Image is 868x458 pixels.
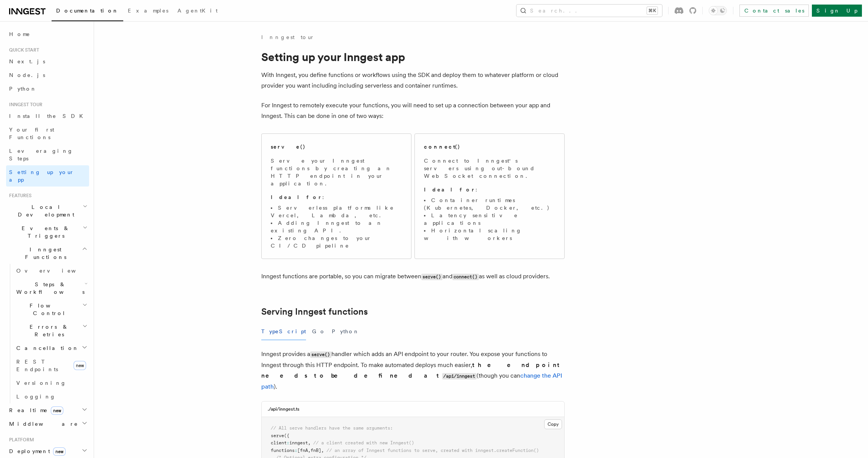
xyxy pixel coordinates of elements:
[6,68,89,82] a: Node.js
[6,144,89,165] a: Leveraging Steps
[9,127,54,140] span: Your first Functions
[6,109,89,123] a: Install the SDK
[442,373,477,380] code: /api/inngest
[424,227,555,242] li: Horizontal scaling with workers
[289,440,308,445] span: inngest
[173,2,222,20] a: AgentKit
[6,447,66,455] span: Deployment
[271,193,402,201] p: :
[312,323,326,340] button: Go
[261,100,565,121] p: For Inngest to remotely execute your functions, you will need to set up a connection between your...
[261,349,565,392] p: Inngest provides a handler which adds an API endpoint to your router. You expose your functions t...
[177,8,218,14] span: AgentKit
[16,268,94,274] span: Overview
[271,194,322,200] strong: Ideal for
[13,302,82,317] span: Flow Control
[271,219,402,234] li: Adding Inngest to an existing API.
[9,113,88,119] span: Install the SDK
[424,143,460,151] h2: connect()
[56,8,119,14] span: Documentation
[310,351,331,358] code: serve()
[321,448,324,453] span: ,
[271,433,284,438] span: serve
[6,102,42,108] span: Inngest tour
[297,448,308,453] span: [fnA
[6,55,89,68] a: Next.js
[452,274,479,280] code: connect()
[13,278,89,299] button: Steps & Workflows
[287,440,289,445] span: :
[308,440,311,445] span: ,
[424,186,555,193] p: :
[261,33,314,41] a: Inngest tour
[6,444,89,458] button: Deploymentnew
[295,448,297,453] span: :
[16,394,56,400] span: Logging
[261,70,565,91] p: With Inngest, you define functions or workflows using the SDK and deploy them to whatever platfor...
[271,234,402,249] li: Zero changes to your CI/CD pipeline
[311,448,321,453] span: fnB]
[6,243,89,264] button: Inngest Functions
[271,204,402,219] li: Serverless platforms like Vercel, Lambda, etc.
[424,212,555,227] li: Latency sensitive applications
[9,72,45,78] span: Node.js
[74,361,86,370] span: new
[6,193,31,199] span: Features
[6,246,82,261] span: Inngest Functions
[6,437,34,443] span: Platform
[6,420,78,428] span: Middleware
[516,5,662,17] button: Search...⌘K
[284,433,289,438] span: ({
[544,419,562,429] button: Copy
[16,359,58,372] span: REST Endpoints
[13,355,89,376] a: REST Endpointsnew
[308,448,311,453] span: ,
[13,323,82,338] span: Errors & Retries
[6,406,63,414] span: Realtime
[424,157,555,180] p: Connect to Inngest's servers using out-bound WebSocket connection.
[51,406,63,415] span: new
[326,448,539,453] span: // an array of Inngest functions to serve, created with inngest.createFunction()
[421,274,443,280] code: serve()
[709,6,727,15] button: Toggle dark mode
[261,50,565,64] h1: Setting up your Inngest app
[123,2,173,20] a: Examples
[16,380,66,386] span: Versioning
[13,320,89,341] button: Errors & Retries
[6,123,89,144] a: Your first Functions
[414,133,565,259] a: connect()Connect to Inngest's servers using out-bound WebSocket connection.Ideal for:Container ru...
[812,5,862,17] a: Sign Up
[13,264,89,278] a: Overview
[6,264,89,403] div: Inngest Functions
[271,440,287,445] span: client
[739,5,809,17] a: Contact sales
[53,447,66,456] span: new
[13,299,89,320] button: Flow Control
[6,417,89,431] button: Middleware
[13,341,89,355] button: Cancellation
[6,47,39,53] span: Quick start
[271,425,393,431] span: // All serve handlers have the same arguments:
[6,27,89,41] a: Home
[261,323,306,340] button: TypeScript
[6,224,83,240] span: Events & Triggers
[424,196,555,212] li: Container runtimes (Kubernetes, Docker, etc.)
[261,133,411,259] a: serve()Serve your Inngest functions by creating an HTTP endpoint in your application.Ideal for:Se...
[9,169,74,183] span: Setting up your app
[9,58,45,64] span: Next.js
[261,271,565,282] p: Inngest functions are portable, so you can migrate between and as well as cloud providers.
[6,165,89,187] a: Setting up your app
[271,157,402,187] p: Serve your Inngest functions by creating an HTTP endpoint in your application.
[9,30,30,38] span: Home
[13,376,89,390] a: Versioning
[6,200,89,221] button: Local Development
[271,143,306,151] h2: serve()
[424,187,476,193] strong: Ideal for
[9,86,37,92] span: Python
[13,390,89,403] a: Logging
[13,344,79,352] span: Cancellation
[313,440,414,445] span: // a client created with new Inngest()
[128,8,168,14] span: Examples
[332,323,359,340] button: Python
[271,448,295,453] span: functions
